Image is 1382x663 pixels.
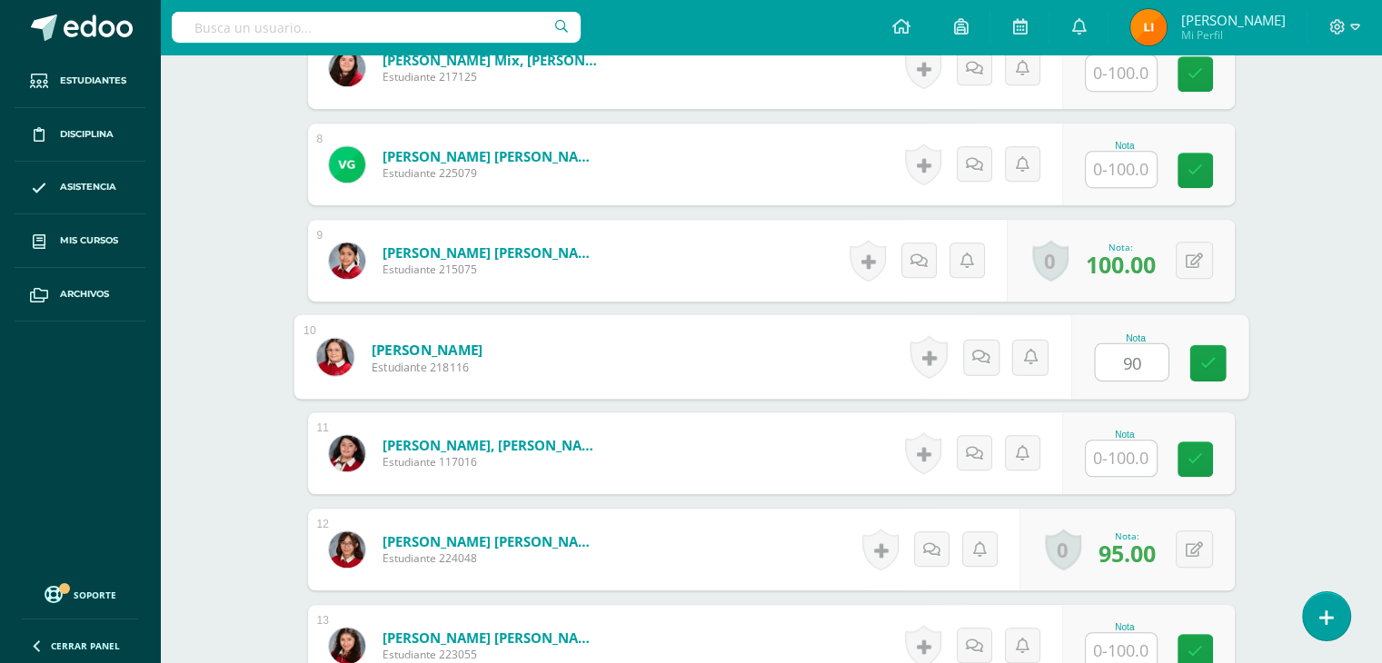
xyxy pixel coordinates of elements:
[383,436,601,454] a: [PERSON_NAME], [PERSON_NAME]
[22,581,138,606] a: Soporte
[1094,332,1177,342] div: Nota
[371,340,482,359] a: [PERSON_NAME]
[329,242,365,279] img: 21f714d7dcec78e6529dd6783fa87f07.png
[383,532,601,550] a: [PERSON_NAME] [PERSON_NAME]
[15,108,145,162] a: Disciplina
[383,647,601,662] span: Estudiante 223055
[1099,538,1156,569] span: 95.00
[1099,529,1156,542] div: Nota:
[60,127,114,142] span: Disciplina
[15,214,145,268] a: Mis cursos
[1085,141,1165,151] div: Nota
[15,162,145,215] a: Asistencia
[329,435,365,471] img: c5adacd62d8ccf556da6c59a709acf65.png
[1086,440,1157,476] input: 0-100.0
[1086,55,1157,91] input: 0-100.0
[51,639,120,652] span: Cerrar panel
[1045,529,1081,570] a: 0
[1180,27,1285,43] span: Mi Perfil
[383,51,601,69] a: [PERSON_NAME] Mix, [PERSON_NAME]
[1130,9,1167,45] img: 28ecc1bf22103e0412e4709af4ae5810.png
[60,233,118,248] span: Mis cursos
[1085,622,1165,632] div: Nota
[1085,430,1165,440] div: Nota
[1095,344,1168,381] input: 0-100.0
[15,268,145,322] a: Archivos
[1086,241,1156,253] div: Nota:
[329,50,365,86] img: c386ce8bf4c297dde1f350c33e26d41b.png
[172,12,581,43] input: Busca un usuario...
[60,74,126,88] span: Estudiantes
[383,243,601,262] a: [PERSON_NAME] [PERSON_NAME]
[383,147,601,165] a: [PERSON_NAME] [PERSON_NAME]
[1086,152,1157,187] input: 0-100.0
[383,550,601,566] span: Estudiante 224048
[383,628,601,647] a: [PERSON_NAME] [PERSON_NAME]
[60,287,109,302] span: Archivos
[329,531,365,568] img: 6b598cc5bfc102660c80d6b1a4b6ce06.png
[383,69,601,84] span: Estudiante 217125
[1032,240,1069,282] a: 0
[316,338,353,375] img: 8fdd18360f45d141260519fbaea066b2.png
[383,454,601,470] span: Estudiante 117016
[74,589,116,601] span: Soporte
[15,54,145,108] a: Estudiantes
[329,146,365,183] img: b09641f66381fd669d9fb85a17e59af5.png
[1086,249,1156,280] span: 100.00
[371,359,482,375] span: Estudiante 218116
[60,180,116,194] span: Asistencia
[383,165,601,181] span: Estudiante 225079
[1180,11,1285,29] span: [PERSON_NAME]
[383,262,601,277] span: Estudiante 215075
